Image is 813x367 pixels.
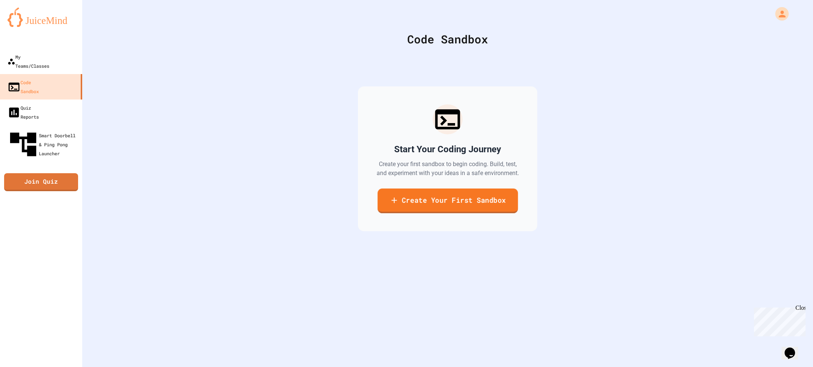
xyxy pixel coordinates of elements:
[767,5,791,22] div: My Account
[394,143,501,155] h2: Start Your Coding Journey
[7,129,79,160] div: Smart Doorbell & Ping Pong Launcher
[101,31,794,48] div: Code Sandbox
[4,173,78,191] a: Join Quiz
[7,7,75,27] img: logo-orange.svg
[782,337,806,360] iframe: chat widget
[3,3,52,48] div: Chat with us now!Close
[7,52,49,70] div: My Teams/Classes
[376,160,519,178] p: Create your first sandbox to begin coding. Build, test, and experiment with your ideas in a safe ...
[7,78,39,96] div: Code Sandbox
[377,189,518,213] a: Create Your First Sandbox
[7,103,39,121] div: Quiz Reports
[751,305,806,336] iframe: chat widget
